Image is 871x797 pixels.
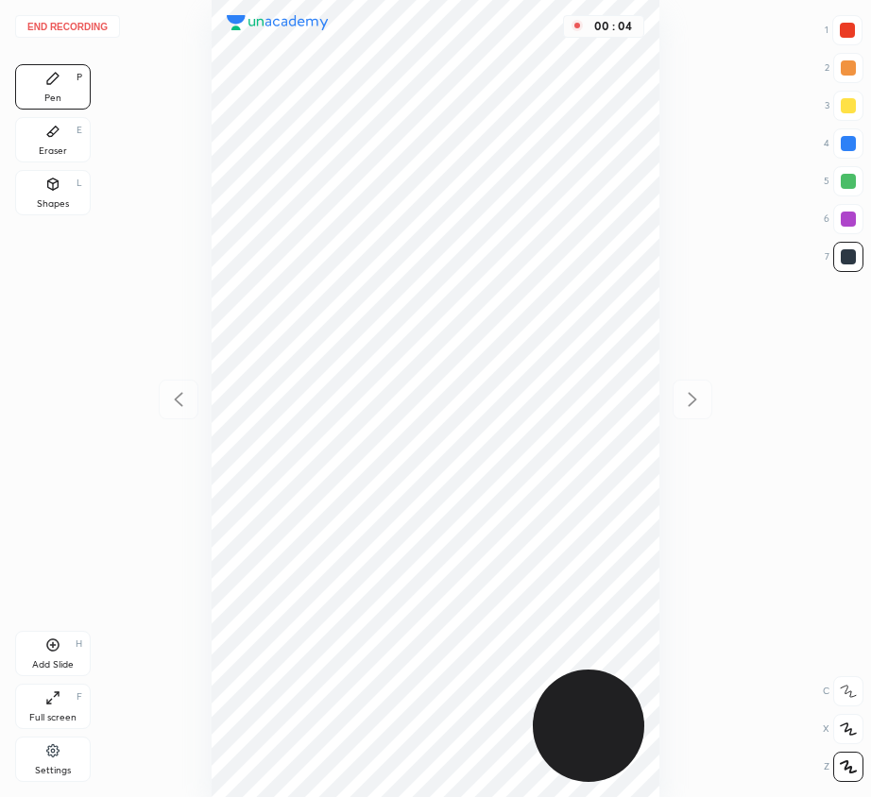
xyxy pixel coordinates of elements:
[825,242,863,272] div: 7
[77,178,82,188] div: L
[37,199,69,209] div: Shapes
[590,20,636,33] div: 00 : 04
[35,766,71,775] div: Settings
[825,15,862,45] div: 1
[77,73,82,82] div: P
[825,91,863,121] div: 3
[29,713,77,722] div: Full screen
[824,752,863,782] div: Z
[824,128,863,159] div: 4
[823,676,863,706] div: C
[823,714,863,744] div: X
[824,166,863,196] div: 5
[32,660,74,670] div: Add Slide
[44,93,61,103] div: Pen
[77,692,82,702] div: F
[825,53,863,83] div: 2
[227,15,329,30] img: logo.38c385cc.svg
[39,146,67,156] div: Eraser
[76,639,82,649] div: H
[15,15,120,38] button: End recording
[77,126,82,135] div: E
[824,204,863,234] div: 6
